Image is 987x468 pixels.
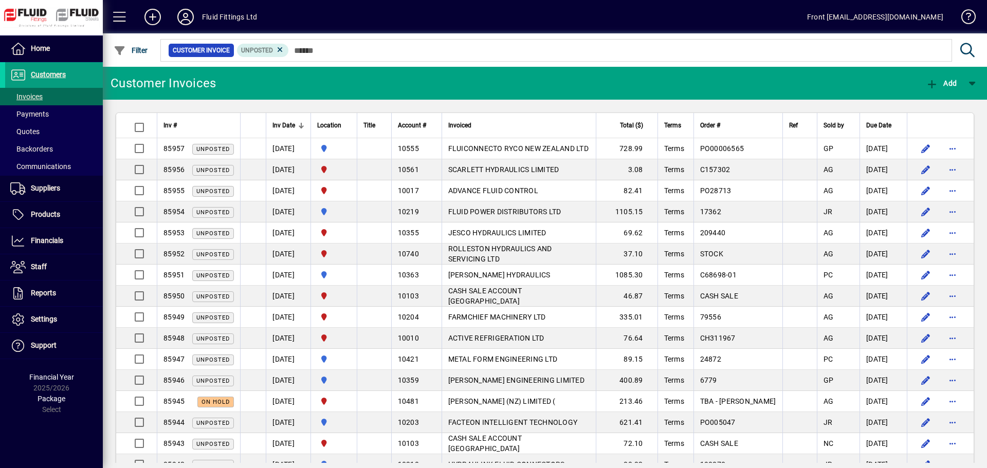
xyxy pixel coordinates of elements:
[398,313,419,321] span: 10204
[136,8,169,26] button: Add
[918,393,934,409] button: Edit
[448,313,546,321] span: FARMCHIEF MACHINERY LTD
[664,120,681,131] span: Terms
[918,309,934,325] button: Edit
[918,161,934,178] button: Edit
[602,120,652,131] div: Total ($)
[196,441,230,447] span: Unposted
[700,120,720,131] span: Order #
[923,74,959,92] button: Add
[363,120,375,131] span: Title
[31,315,57,323] span: Settings
[317,164,351,175] span: FLUID FITTINGS CHRISTCHURCH
[700,355,721,363] span: 24872
[860,328,907,349] td: [DATE]
[317,290,351,302] span: FLUID FITTINGS CHRISTCHURCH
[31,70,66,79] span: Customers
[700,397,776,405] span: TBA - [PERSON_NAME]
[317,353,351,365] span: AUCKLAND
[266,370,310,391] td: [DATE]
[944,140,961,157] button: More options
[944,203,961,220] button: More options
[5,36,103,62] a: Home
[700,376,717,384] span: 6779
[266,286,310,307] td: [DATE]
[398,120,435,131] div: Account #
[163,376,185,384] span: 85946
[398,250,419,258] span: 10740
[317,375,351,386] span: AUCKLAND
[860,138,907,159] td: [DATE]
[317,206,351,217] span: AUCKLAND
[266,433,310,454] td: [DATE]
[398,208,419,216] span: 10219
[596,159,657,180] td: 3.08
[448,120,471,131] span: Invoiced
[398,186,419,195] span: 10017
[944,330,961,346] button: More options
[824,271,833,279] span: PC
[860,307,907,328] td: [DATE]
[31,263,47,271] span: Staff
[5,280,103,306] a: Reports
[5,176,103,201] a: Suppliers
[664,418,684,426] span: Terms
[317,269,351,280] span: AUCKLAND
[163,165,185,174] span: 85956
[317,143,351,154] span: AUCKLAND
[5,228,103,254] a: Financials
[824,397,834,405] span: AG
[398,439,419,447] span: 10103
[824,376,834,384] span: GP
[31,289,56,297] span: Reports
[789,120,811,131] div: Ref
[163,334,185,342] span: 85948
[266,391,310,412] td: [DATE]
[111,41,151,60] button: Filter
[31,184,60,192] span: Suppliers
[10,110,49,118] span: Payments
[664,355,684,363] span: Terms
[700,439,738,447] span: CASH SALE
[700,292,738,300] span: CASH SALE
[266,222,310,244] td: [DATE]
[266,138,310,159] td: [DATE]
[196,167,230,174] span: Unposted
[448,245,552,263] span: ROLLESTON HYDRAULICS AND SERVICING LTD
[317,311,351,323] span: FLUID FITTINGS CHRISTCHURCH
[5,123,103,140] a: Quotes
[860,349,907,370] td: [DATE]
[944,182,961,199] button: More options
[398,355,419,363] span: 10421
[918,140,934,157] button: Edit
[664,376,684,384] span: Terms
[196,378,230,384] span: Unposted
[317,120,351,131] div: Location
[163,120,234,131] div: Inv #
[944,246,961,262] button: More options
[448,287,522,305] span: CASH SALE ACCOUNT [GEOGRAPHIC_DATA]
[5,333,103,359] a: Support
[196,188,230,195] span: Unposted
[163,250,185,258] span: 85952
[448,355,558,363] span: METAL FORM ENGINEERING LTD
[398,165,419,174] span: 10561
[664,271,684,279] span: Terms
[944,267,961,283] button: More options
[31,210,60,218] span: Products
[196,335,230,342] span: Unposted
[163,229,185,237] span: 85953
[700,229,726,237] span: 209440
[196,230,230,237] span: Unposted
[241,47,273,54] span: Unposted
[317,396,351,407] span: FLUID FITTINGS CHRISTCHURCH
[266,412,310,433] td: [DATE]
[824,292,834,300] span: AG
[5,202,103,228] a: Products
[824,120,844,131] span: Sold by
[111,75,216,91] div: Customer Invoices
[664,439,684,447] span: Terms
[163,144,185,153] span: 85957
[944,435,961,452] button: More options
[163,418,185,426] span: 85944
